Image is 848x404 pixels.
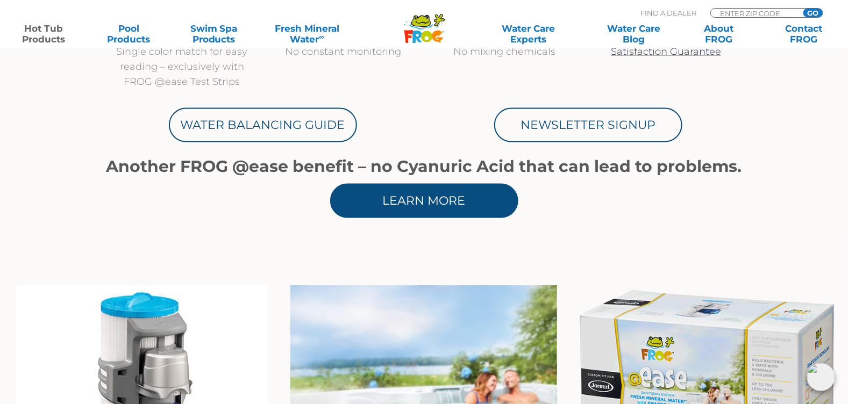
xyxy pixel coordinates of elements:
p: Find A Dealer [640,8,696,18]
a: Hot TubProducts [11,23,77,45]
a: Water Balancing Guide [169,108,357,142]
p: No constant monitoring [274,44,414,59]
img: openIcon [807,363,835,391]
input: GO [803,9,823,17]
a: ContactFROG [771,23,837,45]
a: Water CareBlog [601,23,667,45]
a: Satisfaction Guarantee [611,46,721,57]
a: Fresh MineralWater∞ [266,23,348,45]
p: Single color match for easy reading – exclusively with FROG @ease Test Strips [112,44,252,89]
a: PoolProducts [96,23,162,45]
sup: ∞ [319,33,324,41]
a: Learn More [330,184,518,218]
a: Newsletter Signup [494,108,682,142]
h1: Another FROG @ease benefit – no Cyanuric Acid that can lead to problems. [102,157,747,176]
input: Zip Code Form [719,9,792,18]
a: Water CareExperts [475,23,582,45]
a: Swim SpaProducts [181,23,247,45]
a: AboutFROG [686,23,752,45]
p: No mixing chemicals [435,44,575,59]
